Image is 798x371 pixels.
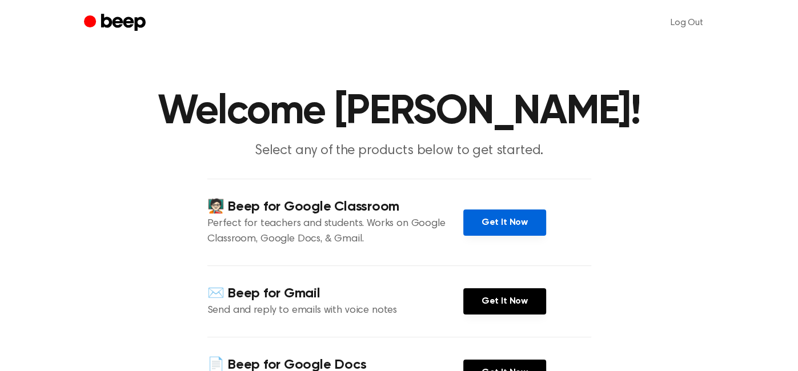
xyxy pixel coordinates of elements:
[84,12,149,34] a: Beep
[207,197,463,216] h4: 🧑🏻‍🏫 Beep for Google Classroom
[207,216,463,247] p: Perfect for teachers and students. Works on Google Classroom, Google Docs, & Gmail.
[207,284,463,303] h4: ✉️ Beep for Gmail
[107,91,692,132] h1: Welcome [PERSON_NAME]!
[659,9,715,37] a: Log Out
[463,288,546,314] a: Get It Now
[463,209,546,236] a: Get It Now
[207,303,463,318] p: Send and reply to emails with voice notes
[180,142,619,160] p: Select any of the products below to get started.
